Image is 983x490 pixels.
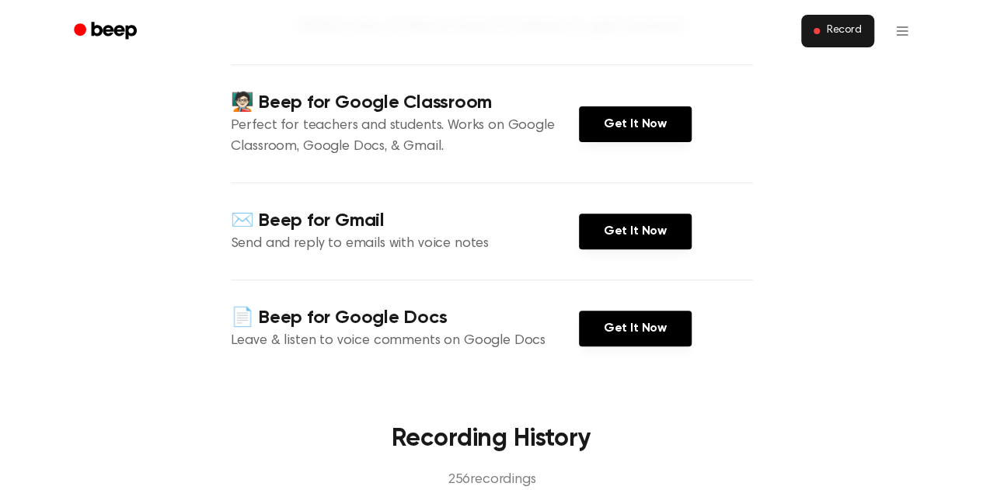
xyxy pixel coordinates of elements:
a: Beep [63,16,151,47]
h3: Recording History [256,420,728,457]
a: Get It Now [579,214,692,249]
span: Record [826,24,861,38]
h4: 📄 Beep for Google Docs [231,305,579,331]
h4: ✉️ Beep for Gmail [231,208,579,234]
button: Record [801,15,873,47]
p: Leave & listen to voice comments on Google Docs [231,331,579,352]
p: Send and reply to emails with voice notes [231,234,579,255]
button: Open menu [884,12,921,50]
a: Get It Now [579,311,692,346]
p: Perfect for teachers and students. Works on Google Classroom, Google Docs, & Gmail. [231,116,579,158]
a: Get It Now [579,106,692,142]
h4: 🧑🏻‍🏫 Beep for Google Classroom [231,90,579,116]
